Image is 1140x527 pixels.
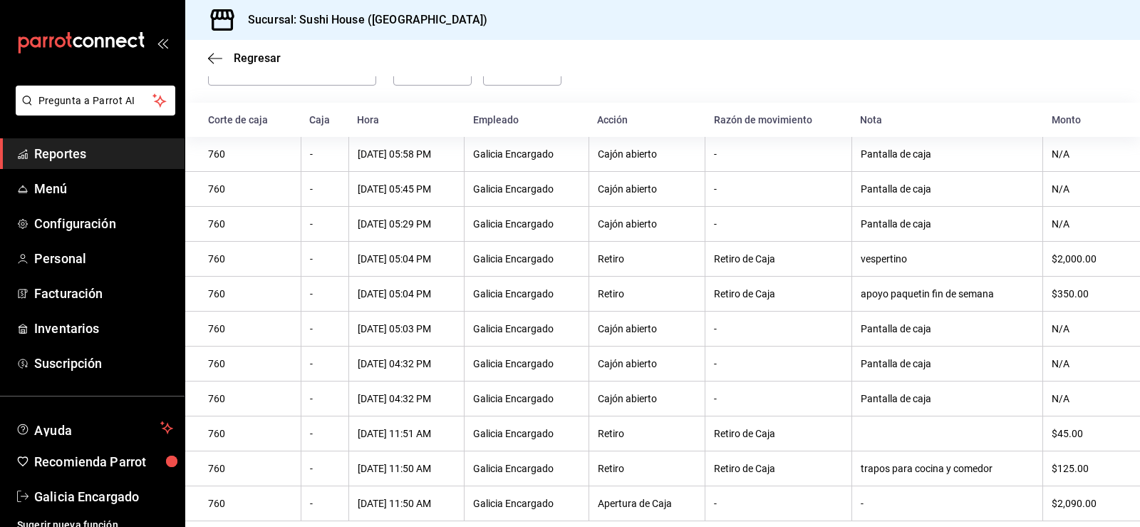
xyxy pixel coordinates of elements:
div: Galicia Encargado [473,253,580,265]
div: [DATE] 11:51 AM [358,428,455,439]
div: Retiro [598,253,696,265]
div: - [310,428,340,439]
div: N/A [1052,323,1117,334]
div: [DATE] 05:04 PM [358,253,455,265]
div: - [310,148,340,160]
div: - [714,218,842,230]
div: 760 [208,323,292,334]
div: Cajón abierto [598,183,696,195]
span: Reportes [34,144,173,163]
div: Cajón abierto [598,393,696,404]
div: [DATE] 05:04 PM [358,288,455,300]
div: Pantalla de caja [861,183,1035,195]
div: 760 [208,253,292,265]
div: N/A [1052,358,1117,369]
div: Galicia Encargado [473,463,580,474]
div: Retiro de Caja [714,253,842,265]
span: Configuración [34,214,173,233]
div: - [310,498,340,509]
div: - [310,288,340,300]
div: Galicia Encargado [473,183,580,195]
div: Retiro [598,428,696,439]
div: Retiro de Caja [714,463,842,474]
div: Retiro [598,288,696,300]
div: Pantalla de caja [861,393,1035,404]
div: Apertura de Caja [598,498,696,509]
div: - [714,323,842,334]
div: Monto [1052,114,1117,126]
div: Hora [357,114,455,126]
a: Pregunta a Parrot AI [10,103,175,118]
div: Galicia Encargado [473,393,580,404]
button: Pregunta a Parrot AI [16,86,175,116]
span: Menú [34,179,173,198]
div: 760 [208,393,292,404]
div: - [310,253,340,265]
div: $350.00 [1052,288,1117,300]
span: Ayuda [34,419,155,436]
div: - [310,393,340,404]
div: Galicia Encargado [473,428,580,439]
div: - [714,498,842,509]
div: apoyo paquetin fin de semana [861,288,1035,300]
div: trapos para cocina y comedor [861,463,1035,474]
div: Galicia Encargado [473,288,580,300]
div: - [714,358,842,369]
div: [DATE] 04:32 PM [358,358,455,369]
div: 760 [208,428,292,439]
div: N/A [1052,218,1117,230]
div: Galicia Encargado [473,218,580,230]
span: Personal [34,249,173,268]
div: Cajón abierto [598,323,696,334]
div: N/A [1052,393,1117,404]
div: N/A [1052,183,1117,195]
div: [DATE] 05:45 PM [358,183,455,195]
div: Caja [309,114,340,126]
div: $2,090.00 [1052,498,1117,509]
div: Retiro de Caja [714,428,842,439]
div: Empleado [473,114,581,126]
div: Retiro de Caja [714,288,842,300]
div: - [310,463,340,474]
div: [DATE] 04:32 PM [358,393,455,404]
div: - [310,218,340,230]
div: - [310,358,340,369]
div: Pantalla de caja [861,148,1035,160]
div: - [861,498,1035,509]
div: Cajón abierto [598,218,696,230]
div: Cajón abierto [598,148,696,160]
span: Inventarios [34,319,173,338]
div: Galicia Encargado [473,358,580,369]
div: $2,000.00 [1052,253,1117,265]
div: 760 [208,288,292,300]
div: 760 [208,148,292,160]
div: [DATE] 05:29 PM [358,218,455,230]
h3: Sucursal: Sushi House ([GEOGRAPHIC_DATA]) [237,11,487,29]
span: Suscripción [34,354,173,373]
span: Facturación [34,284,173,303]
div: 760 [208,183,292,195]
div: 760 [208,358,292,369]
div: Pantalla de caja [861,218,1035,230]
div: - [714,183,842,195]
span: Recomienda Parrot [34,452,173,471]
div: Acción [597,114,696,126]
span: Galicia Encargado [34,487,173,506]
div: Retiro [598,463,696,474]
div: Pantalla de caja [861,358,1035,369]
div: N/A [1052,148,1117,160]
div: Galicia Encargado [473,323,580,334]
div: - [310,323,340,334]
div: [DATE] 05:58 PM [358,148,455,160]
div: Galicia Encargado [473,148,580,160]
div: 760 [208,463,292,474]
div: $125.00 [1052,463,1117,474]
span: Pregunta a Parrot AI [38,93,153,108]
span: Regresar [234,51,281,65]
div: vespertino [861,253,1035,265]
div: [DATE] 11:50 AM [358,463,455,474]
button: Regresar [208,51,281,65]
div: - [310,183,340,195]
div: Pantalla de caja [861,323,1035,334]
div: Razón de movimiento [714,114,843,126]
